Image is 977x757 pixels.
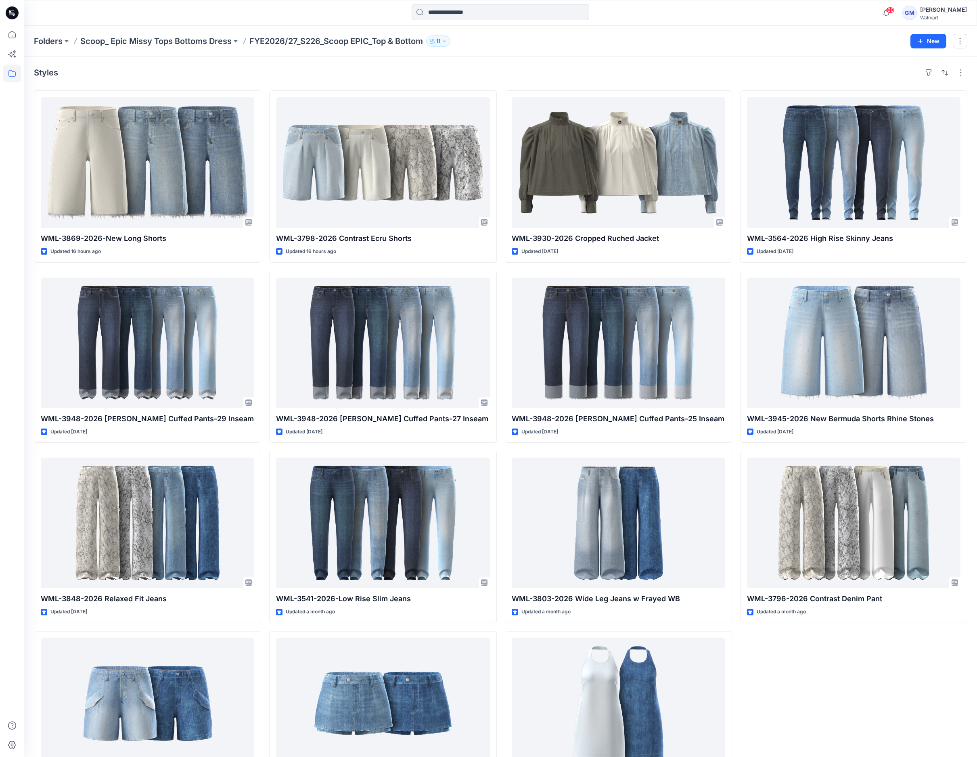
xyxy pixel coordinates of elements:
a: WML-3948-2026 Benton Cuffed Pants-27 Inseam [276,278,490,408]
p: WML-3564-2026 High Rise Skinny Jeans [747,233,960,244]
p: Updated a month ago [757,608,806,616]
p: WML-3796-2026 Contrast Denim Pant [747,593,960,604]
a: WML-3930-2026 Cropped Ruched Jacket [512,97,725,228]
a: WML-3564-2026 High Rise Skinny Jeans [747,97,960,228]
p: Updated [DATE] [521,428,558,436]
p: WML-3948-2026 [PERSON_NAME] Cuffed Pants-29 Inseam [41,413,254,425]
p: Updated a month ago [286,608,335,616]
a: WML-3541-2026-Low Rise Slim Jeans [276,458,490,588]
p: Updated [DATE] [286,428,322,436]
a: Scoop_ Epic Missy Tops Bottoms Dress [80,36,232,47]
p: Updated [DATE] [50,608,87,616]
p: Updated 16 hours ago [50,247,101,256]
p: FYE2026/27_S226_Scoop EPIC_Top & Bottom [249,36,423,47]
a: WML-3948-2026 Benton Cuffed Pants-29 Inseam [41,278,254,408]
a: WML-3945-2026 New Bermuda Shorts Rhine Stones [747,278,960,408]
p: Updated a month ago [521,608,571,616]
p: WML-3930-2026 Cropped Ruched Jacket [512,233,725,244]
div: Walmart [920,15,967,21]
a: WML-3798-2026 Contrast Ecru Shorts [276,97,490,228]
button: 11 [426,36,450,47]
p: Updated [DATE] [50,428,87,436]
button: New [910,34,946,48]
a: WML-3803-2026 Wide Leg Jeans w Frayed WB [512,458,725,588]
p: WML-3948-2026 [PERSON_NAME] Cuffed Pants-25 Inseam [512,413,725,425]
p: Updated [DATE] [521,247,558,256]
p: Updated 16 hours ago [286,247,336,256]
p: WML-3945-2026 New Bermuda Shorts Rhine Stones [747,413,960,425]
a: WML-3848-2026 Relaxed Fit Jeans [41,458,254,588]
a: WML-3948-2026 Benton Cuffed Pants-25 Inseam [512,278,725,408]
span: 60 [886,7,895,13]
p: Updated [DATE] [757,247,793,256]
div: GM [902,6,917,20]
p: WML-3869-2026-New Long Shorts [41,233,254,244]
p: WML-3848-2026 Relaxed Fit Jeans [41,593,254,604]
p: WML-3948-2026 [PERSON_NAME] Cuffed Pants-27 Inseam [276,413,490,425]
p: WML-3541-2026-Low Rise Slim Jeans [276,593,490,604]
p: WML-3803-2026 Wide Leg Jeans w Frayed WB [512,593,725,604]
a: Folders [34,36,63,47]
h4: Styles [34,68,58,77]
a: WML-3796-2026 Contrast Denim Pant [747,458,960,588]
p: Updated [DATE] [757,428,793,436]
p: 11 [436,37,440,46]
p: WML-3798-2026 Contrast Ecru Shorts [276,233,490,244]
a: WML-3869-2026-New Long Shorts [41,97,254,228]
div: [PERSON_NAME] [920,5,967,15]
